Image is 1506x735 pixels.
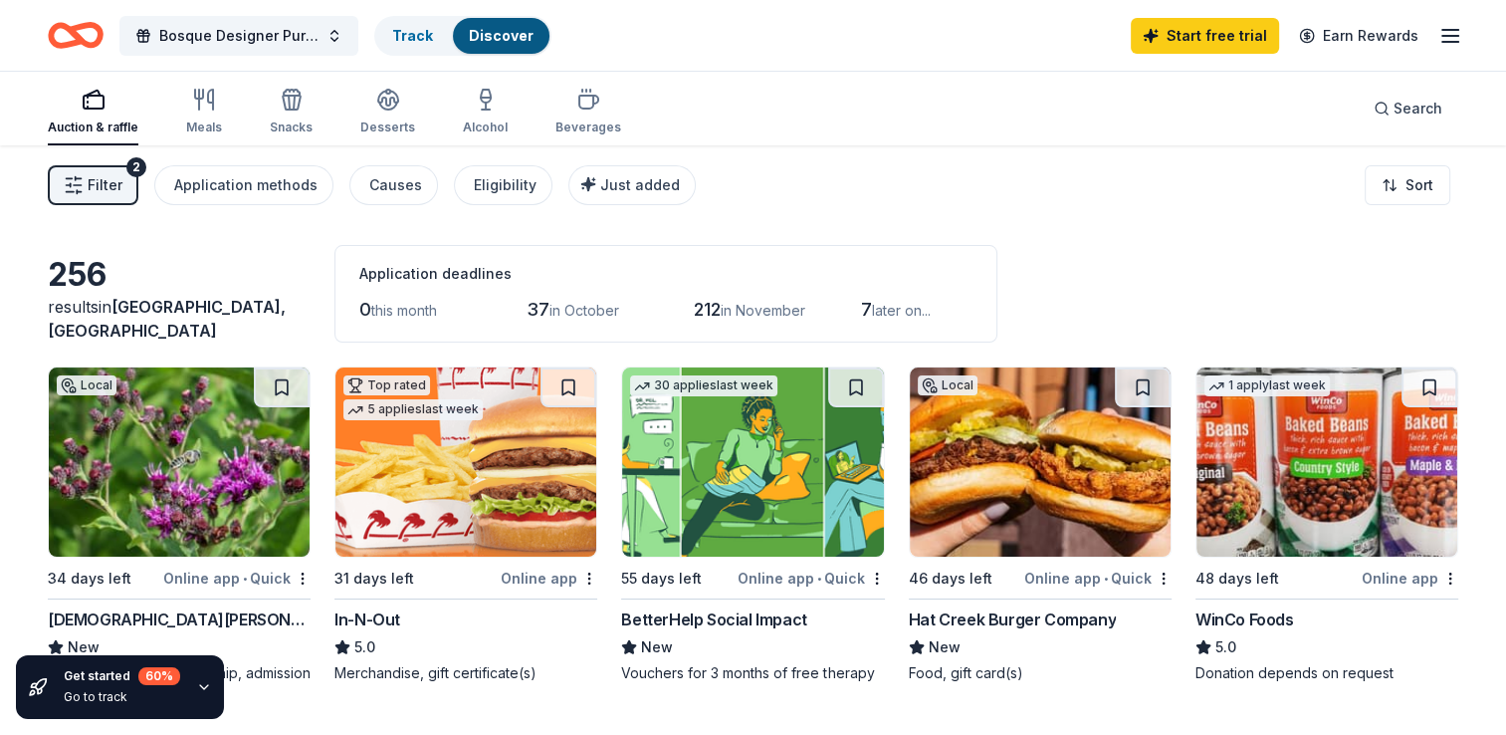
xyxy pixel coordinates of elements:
[622,367,883,557] img: Image for BetterHelp Social Impact
[48,255,311,295] div: 256
[1195,367,1458,683] a: Image for WinCo Foods1 applylast week48 days leftOnline appWinCo Foods5.0Donation depends on request
[371,302,437,319] span: this month
[909,663,1172,683] div: Food, gift card(s)
[909,367,1172,683] a: Image for Hat Creek Burger CompanyLocal46 days leftOnline app•QuickHat Creek Burger CompanyNewFoo...
[568,165,696,205] button: Just added
[334,367,597,683] a: Image for In-N-OutTop rated5 applieslast week31 days leftOnline appIn-N-Out5.0Merchandise, gift c...
[721,302,805,319] span: in November
[48,367,311,703] a: Image for Lady Bird Johnson Wildflower CenterLocal34 days leftOnline app•Quick[DEMOGRAPHIC_DATA][...
[48,165,138,205] button: Filter2
[343,375,430,395] div: Top rated
[872,302,931,319] span: later on...
[174,173,318,197] div: Application methods
[48,297,286,341] span: [GEOGRAPHIC_DATA], [GEOGRAPHIC_DATA]
[349,165,438,205] button: Causes
[555,80,621,145] button: Beverages
[126,157,146,177] div: 2
[163,566,311,591] div: Online app Quick
[186,80,222,145] button: Meals
[1195,663,1458,683] div: Donation depends on request
[369,173,422,197] div: Causes
[64,689,180,705] div: Go to track
[48,80,138,145] button: Auction & raffle
[48,12,104,59] a: Home
[1405,173,1433,197] span: Sort
[1204,375,1330,396] div: 1 apply last week
[334,608,400,631] div: In-N-Out
[463,80,508,145] button: Alcohol
[270,120,313,135] div: Snacks
[48,120,138,135] div: Auction & raffle
[359,299,371,320] span: 0
[1195,567,1279,591] div: 48 days left
[1365,165,1450,205] button: Sort
[1358,89,1458,128] button: Search
[1394,97,1442,121] span: Search
[549,302,619,319] span: in October
[929,635,961,659] span: New
[501,566,597,591] div: Online app
[374,16,551,56] button: TrackDiscover
[1287,18,1430,54] a: Earn Rewards
[641,635,673,659] span: New
[910,367,1171,557] img: Image for Hat Creek Burger Company
[68,635,100,659] span: New
[1131,18,1279,54] a: Start free trial
[918,375,977,395] div: Local
[454,165,552,205] button: Eligibility
[1196,367,1457,557] img: Image for WinCo Foods
[630,375,777,396] div: 30 applies last week
[335,367,596,557] img: Image for In-N-Out
[360,120,415,135] div: Desserts
[1362,566,1458,591] div: Online app
[119,16,358,56] button: Bosque Designer Purse Bingo
[186,120,222,135] div: Meals
[861,299,872,320] span: 7
[48,608,311,631] div: [DEMOGRAPHIC_DATA][PERSON_NAME] Wildflower Center
[817,571,821,587] span: •
[88,173,122,197] span: Filter
[621,663,884,683] div: Vouchers for 3 months of free therapy
[527,299,549,320] span: 37
[463,120,508,135] div: Alcohol
[555,120,621,135] div: Beverages
[1104,571,1108,587] span: •
[909,608,1116,631] div: Hat Creek Burger Company
[57,375,116,395] div: Local
[49,367,310,557] img: Image for Lady Bird Johnson Wildflower Center
[600,176,680,193] span: Just added
[621,608,806,631] div: BetterHelp Social Impact
[360,80,415,145] button: Desserts
[270,80,313,145] button: Snacks
[1195,608,1294,631] div: WinCo Foods
[469,27,534,44] a: Discover
[359,262,972,286] div: Application deadlines
[243,571,247,587] span: •
[138,667,180,685] div: 60 %
[909,567,992,591] div: 46 days left
[48,297,286,341] span: in
[343,399,483,420] div: 5 applies last week
[48,567,131,591] div: 34 days left
[159,24,319,48] span: Bosque Designer Purse Bingo
[334,663,597,683] div: Merchandise, gift certificate(s)
[1215,635,1236,659] span: 5.0
[392,27,433,44] a: Track
[354,635,375,659] span: 5.0
[738,566,885,591] div: Online app Quick
[694,299,721,320] span: 212
[474,173,537,197] div: Eligibility
[621,367,884,683] a: Image for BetterHelp Social Impact30 applieslast week55 days leftOnline app•QuickBetterHelp Socia...
[48,295,311,343] div: results
[1024,566,1172,591] div: Online app Quick
[64,667,180,685] div: Get started
[154,165,333,205] button: Application methods
[334,567,414,591] div: 31 days left
[621,567,702,591] div: 55 days left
